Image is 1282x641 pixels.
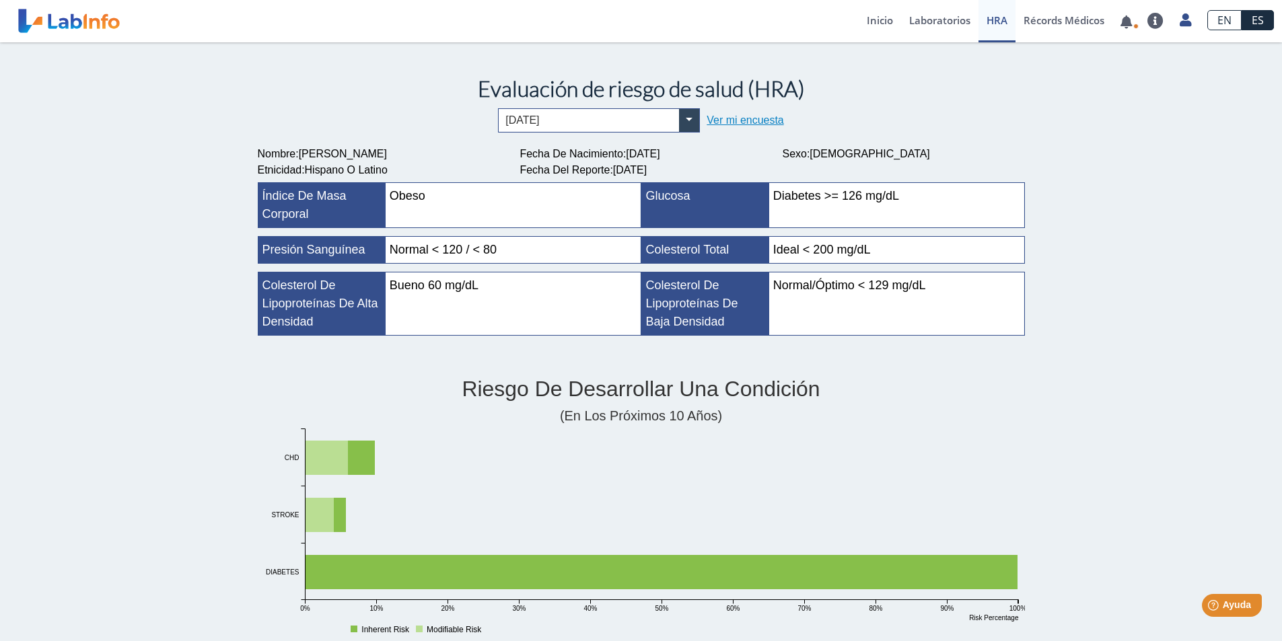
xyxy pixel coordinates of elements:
span: Fecha del Reporte [520,164,610,176]
tspan: 50% [655,605,668,612]
tspan: 20% [441,605,454,612]
span: Nombre [258,148,296,159]
tspan: 60% [726,605,740,612]
a: Ver mi encuesta [707,114,783,126]
text: Risk Percentage [969,614,1019,621]
div: : [248,146,510,162]
span: Sexo [783,148,807,159]
span: Bueno 60 mg/dL [390,278,478,292]
span: Presión sanguínea [262,243,365,256]
h2: Riesgo de desarrollar una condición [258,376,1025,402]
span: Índice de masa corporal [262,189,347,221]
span: Hispano o Latino [305,164,388,176]
div: : [510,146,773,162]
span: [DATE] [613,164,647,176]
span: Fecha de Nacimiento [520,148,623,159]
tspan: 70% [797,605,811,612]
span: Glucosa [646,189,690,202]
tspan: 40% [583,605,597,612]
span: HRA [987,13,1007,27]
span: [DATE] [626,148,660,159]
a: ES [1242,10,1274,30]
tspan: STROKE [271,511,299,519]
iframe: Help widget launcher [1162,589,1267,626]
span: [DEMOGRAPHIC_DATA] [810,148,929,159]
span: Diabetes >= 126 mg/dL [773,189,899,202]
span: Colesterol de lipoproteínas de baja densidad [646,278,738,328]
span: [PERSON_NAME] [299,148,387,159]
h4: (en los próximos 10 años) [258,408,1025,424]
div: : [773,146,1035,162]
tspan: 100% [1009,605,1026,612]
span: Etnicidad [258,164,302,176]
div: : [248,162,510,178]
span: Evaluación de riesgo de salud (HRA) [478,75,805,102]
tspan: 90% [940,605,954,612]
div: : [510,162,1035,178]
span: Colesterol de lipoproteínas de alta densidad [262,278,378,328]
span: Colesterol total [646,243,729,256]
a: EN [1207,10,1242,30]
tspan: CHD [284,454,299,461]
tspan: 80% [869,605,882,612]
span: Obeso [390,189,425,202]
tspan: DIABETES [266,568,299,576]
tspan: 30% [512,605,526,612]
tspan: 10% [369,605,383,612]
span: Normal/Óptimo < 129 mg/dL [773,278,926,292]
span: Normal < 120 / < 80 [390,243,497,256]
span: Ideal < 200 mg/dL [773,243,871,256]
tspan: 0% [300,605,310,612]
